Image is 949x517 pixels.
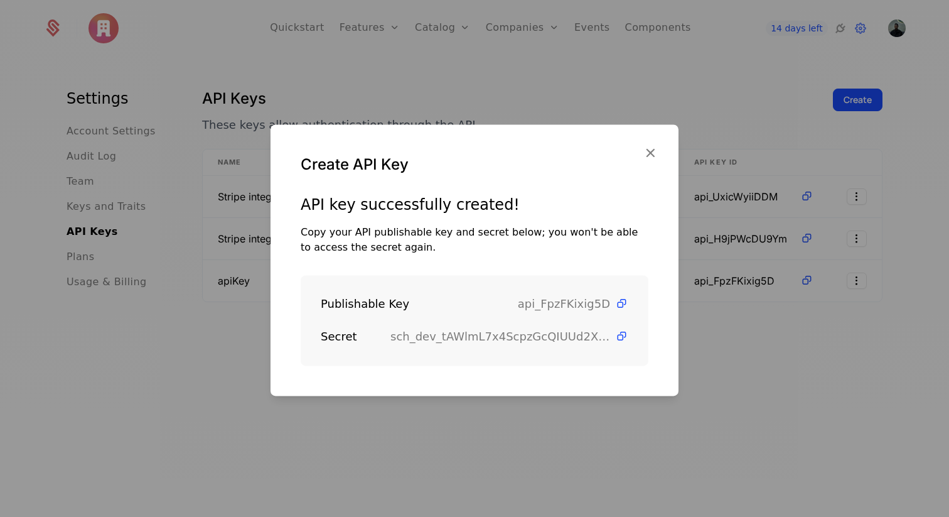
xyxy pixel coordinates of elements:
span: sch_dev_tAWlmL7x4ScpzGcQIUUd2XgQwgQcr6BF [390,328,610,346]
span: api_FpzFKixig5D [518,295,610,313]
div: Copy your API publishable key and secret below; you won't be able to access the secret again. [301,225,648,255]
div: Publishable Key [321,295,518,313]
div: Secret [321,328,390,346]
div: Create API Key [301,155,648,175]
div: API key successfully created! [301,195,648,215]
